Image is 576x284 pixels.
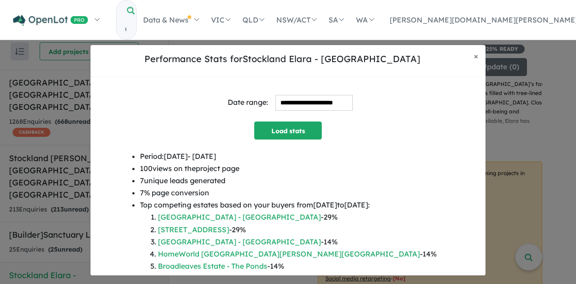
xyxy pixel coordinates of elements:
[350,4,379,36] a: WA
[158,261,267,270] a: Broadleaves Estate - The Ponds
[228,96,268,108] div: Date range:
[140,199,436,272] li: Top competing estates based on your buyers from [DATE] to [DATE] :
[205,4,236,36] a: VIC
[270,4,322,36] a: NSW/ACT
[137,4,205,36] a: Data & News
[322,4,350,36] a: SA
[158,225,229,234] a: [STREET_ADDRESS]
[474,51,478,61] span: ×
[140,162,436,175] li: 100 views on the project page
[254,122,322,140] button: Load stats
[158,237,321,246] a: [GEOGRAPHIC_DATA] - [GEOGRAPHIC_DATA]
[158,249,420,258] a: HomeWorld [GEOGRAPHIC_DATA][PERSON_NAME][GEOGRAPHIC_DATA]
[117,20,135,39] input: Try estate name, suburb, builder or developer
[158,236,436,248] li: - 14 %
[140,150,436,162] li: Period: [DATE] - [DATE]
[13,15,88,26] img: Openlot PRO Logo White
[158,260,436,272] li: - 14 %
[158,212,321,221] a: [GEOGRAPHIC_DATA] - [GEOGRAPHIC_DATA]
[140,187,436,199] li: 7 % page conversion
[158,248,436,260] li: - 14 %
[158,224,436,236] li: - 29 %
[158,211,436,223] li: - 29 %
[140,175,436,187] li: 7 unique leads generated
[236,4,270,36] a: QLD
[98,52,467,66] h5: Performance Stats for Stockland Elara - [GEOGRAPHIC_DATA]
